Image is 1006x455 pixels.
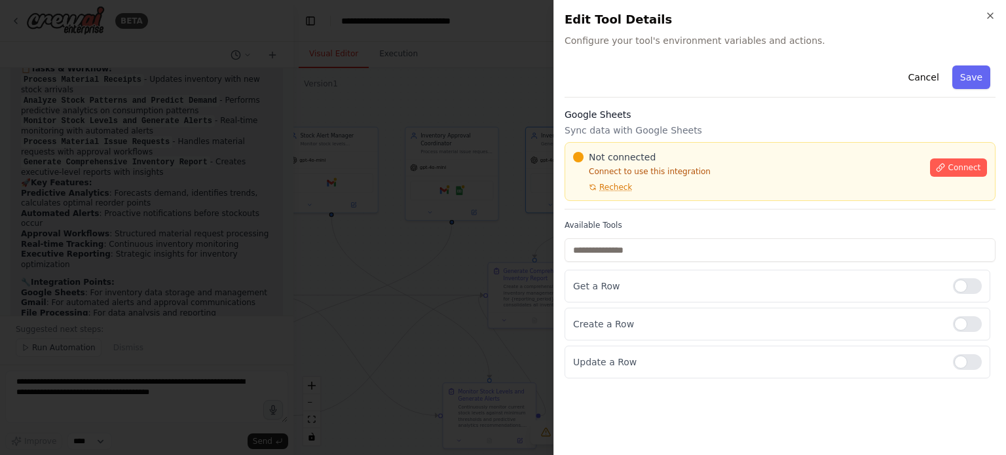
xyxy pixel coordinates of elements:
[929,158,987,177] button: Connect
[573,182,632,192] button: Recheck
[565,220,996,230] label: Available Tools
[952,65,990,89] button: Save
[900,65,946,89] button: Cancel
[948,162,980,173] span: Connect
[573,280,942,293] p: Get a Row
[599,182,632,192] span: Recheck
[565,34,996,47] span: Configure your tool's environment variables and actions.
[565,124,996,137] p: Sync data with Google Sheets
[573,355,942,369] p: Update a Row
[589,151,656,164] span: Not connected
[565,10,996,29] h2: Edit Tool Details
[573,318,942,331] p: Create a Row
[565,108,996,121] h3: Google Sheets
[573,166,922,177] p: Connect to use this integration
